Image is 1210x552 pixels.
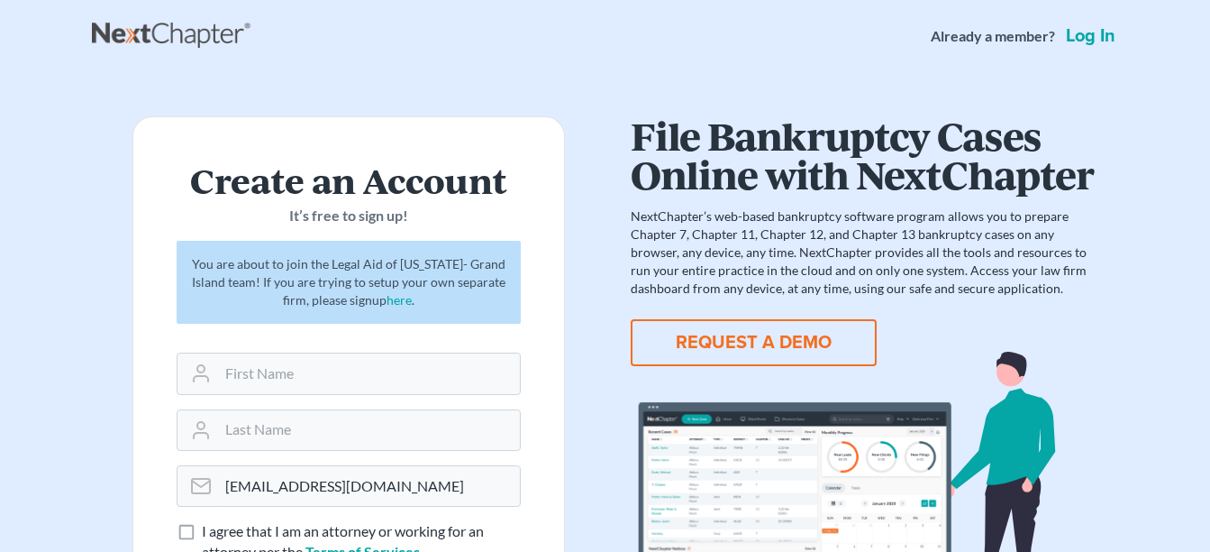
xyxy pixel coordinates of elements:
[218,410,520,450] input: Last Name
[631,319,877,366] button: REQUEST A DEMO
[218,354,520,393] input: First Name
[387,292,412,308] a: here
[631,207,1094,298] p: NextChapter’s web-based bankruptcy software program allows you to prepare Chapter 7, Chapter 11, ...
[931,26,1055,47] strong: Already a member?
[177,161,521,198] h2: Create an Account
[218,466,520,506] input: Email Address
[1062,27,1119,45] a: Log in
[177,241,521,324] div: You are about to join the Legal Aid of [US_STATE]- Grand Island team! If you are trying to setup ...
[177,206,521,226] p: It’s free to sign up!
[631,116,1094,193] h1: File Bankruptcy Cases Online with NextChapter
